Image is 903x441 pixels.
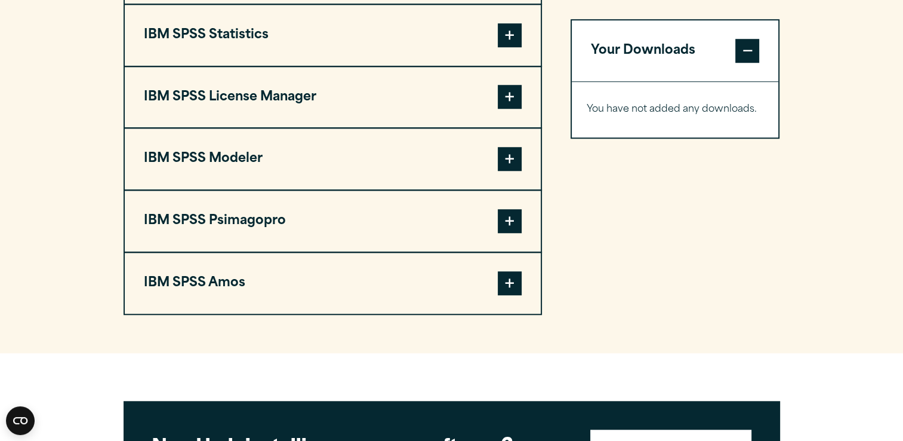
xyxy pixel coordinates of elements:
[572,81,779,137] div: Your Downloads
[125,5,541,66] button: IBM SPSS Statistics
[6,406,35,435] svg: CookieBot Widget Icon
[572,20,779,81] button: Your Downloads
[125,253,541,314] button: IBM SPSS Amos
[125,128,541,189] button: IBM SPSS Modeler
[125,191,541,252] button: IBM SPSS Psimagopro
[6,406,35,435] button: Open CMP widget
[587,101,764,118] p: You have not added any downloads.
[6,406,35,435] div: CookieBot Widget Contents
[125,67,541,128] button: IBM SPSS License Manager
